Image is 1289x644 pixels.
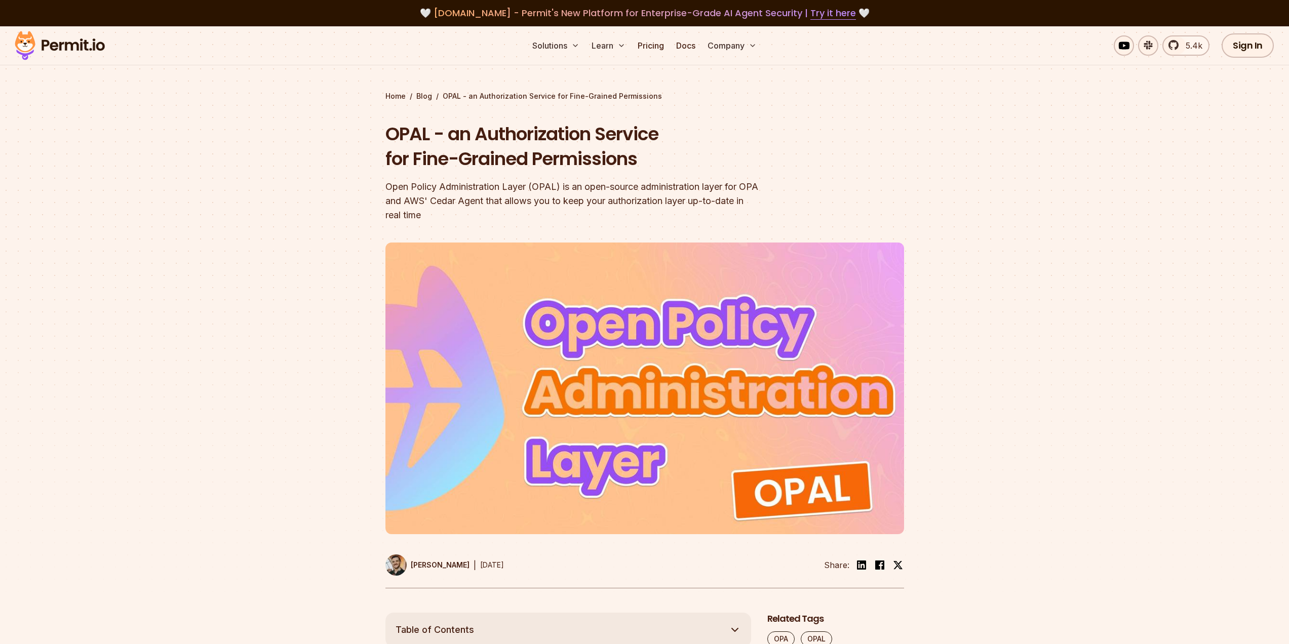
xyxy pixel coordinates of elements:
h2: Related Tags [767,613,904,625]
img: twitter [893,560,903,570]
div: | [474,559,476,571]
a: [PERSON_NAME] [385,554,470,576]
div: 🤍 🤍 [24,6,1265,20]
li: Share: [824,559,849,571]
p: [PERSON_NAME] [411,560,470,570]
button: Company [704,35,761,56]
a: Sign In [1222,33,1274,58]
div: Open Policy Administration Layer (OPAL) is an open-source administration layer for OPA and AWS' C... [385,180,774,222]
span: 5.4k [1180,39,1202,52]
img: OPAL - an Authorization Service for Fine-Grained Permissions [385,243,904,534]
img: facebook [874,559,886,571]
img: linkedin [855,559,868,571]
div: / / [385,91,904,101]
a: Pricing [634,35,668,56]
img: Daniel Bass [385,554,407,576]
span: Table of Contents [396,623,474,637]
h1: OPAL - an Authorization Service for Fine-Grained Permissions [385,122,774,172]
a: Docs [672,35,699,56]
button: Solutions [528,35,583,56]
a: 5.4k [1162,35,1209,56]
time: [DATE] [480,560,504,569]
a: Blog [416,91,432,101]
a: Try it here [810,7,856,20]
span: [DOMAIN_NAME] - Permit's New Platform for Enterprise-Grade AI Agent Security | [434,7,856,19]
button: Learn [588,35,630,56]
img: Permit logo [10,28,109,63]
a: Home [385,91,406,101]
